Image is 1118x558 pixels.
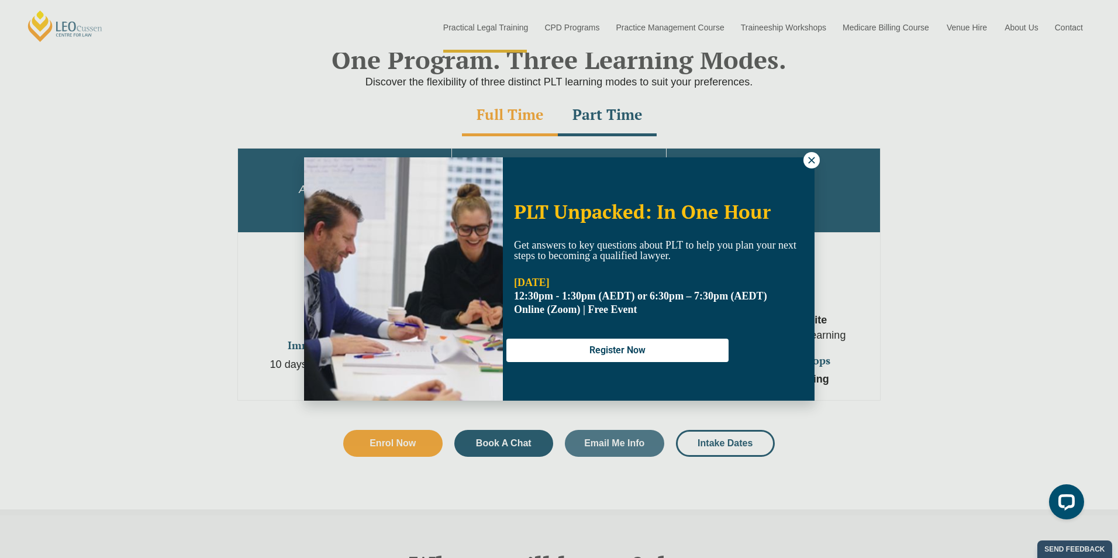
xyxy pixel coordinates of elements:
[514,239,796,261] span: Get answers to key questions about PLT to help you plan your next steps to becoming a qualified l...
[803,152,820,168] button: Close
[304,157,503,401] img: Woman in yellow blouse holding folders looking to the right and smiling
[514,199,771,224] span: PLT Unpacked: In One Hour
[1040,480,1089,529] iframe: LiveChat chat widget
[514,277,550,288] strong: [DATE]
[514,304,637,315] span: Online (Zoom) | Free Event
[506,339,729,362] button: Register Now
[514,290,767,302] strong: 12:30pm - 1:30pm (AEDT) or 6:30pm – 7:30pm (AEDT)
